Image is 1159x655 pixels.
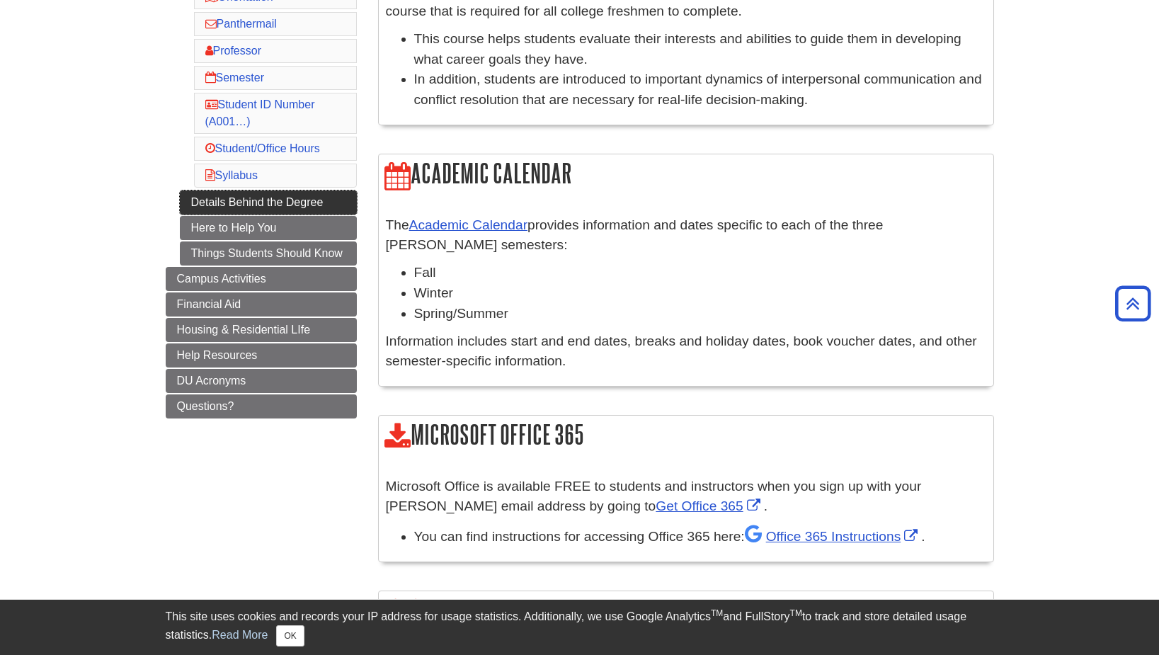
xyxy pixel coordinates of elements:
[379,154,993,195] h2: Academic Calendar
[180,216,357,240] a: Here to Help You
[177,375,246,387] span: DU Acronyms
[386,331,986,372] p: Information includes start and end dates, breaks and holiday dates, book voucher dates, and other...
[745,529,922,544] a: Link opens in new window
[166,318,357,342] a: Housing & Residential LIfe
[414,304,986,324] li: Spring/Summer
[166,394,357,418] a: Questions?
[205,45,261,57] a: Professor
[414,283,986,304] li: Winter
[414,29,986,70] li: This course helps students evaluate their interests and abilities to guide them in developing wha...
[711,608,723,618] sup: TM
[177,273,266,285] span: Campus Activities
[180,241,357,266] a: Things Students Should Know
[386,477,986,518] p: Microsoft Office is available FREE to students and instructors when you sign up with your [PERSON...
[276,625,304,647] button: Close
[379,591,993,632] h2: Orientation
[177,400,234,412] span: Questions?
[790,608,802,618] sup: TM
[205,142,320,154] a: Student/Office Hours
[409,217,527,232] a: Academic Calendar
[386,215,986,256] p: The provides information and dates specific to each of the three [PERSON_NAME] semesters:
[166,292,357,317] a: Financial Aid
[1110,294,1155,313] a: Back to Top
[205,169,258,181] a: Syllabus
[166,267,357,291] a: Campus Activities
[177,349,258,361] span: Help Resources
[414,69,986,110] li: In addition, students are introduced to important dynamics of interpersonal communication and con...
[166,369,357,393] a: DU Acronyms
[166,343,357,368] a: Help Resources
[656,499,763,513] a: Link opens in new window
[379,416,993,456] h2: Microsoft Office 365
[177,298,241,310] span: Financial Aid
[212,629,268,641] a: Read More
[166,608,994,647] div: This site uses cookies and records your IP address for usage statistics. Additionally, we use Goo...
[177,324,311,336] span: Housing & Residential LIfe
[414,263,986,283] li: Fall
[205,18,277,30] a: Panthermail
[180,190,357,215] a: Details Behind the Degree
[205,98,315,127] a: Student ID Number (A001…)
[205,72,264,84] a: Semester
[414,524,986,547] li: You can find instructions for accessing Office 365 here: .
